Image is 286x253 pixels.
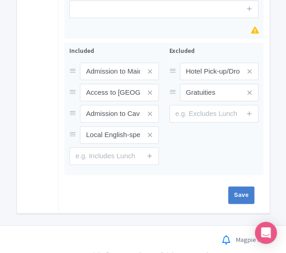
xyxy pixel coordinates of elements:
[169,46,195,55] span: Excluded
[69,147,159,165] input: e.g. Includes Lunch
[255,222,277,244] div: Open Intercom Messenger
[69,46,94,55] span: Included
[169,105,259,122] input: e.g. Excludes Lunch
[236,235,270,243] a: Magpie Help
[228,186,255,204] input: Save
